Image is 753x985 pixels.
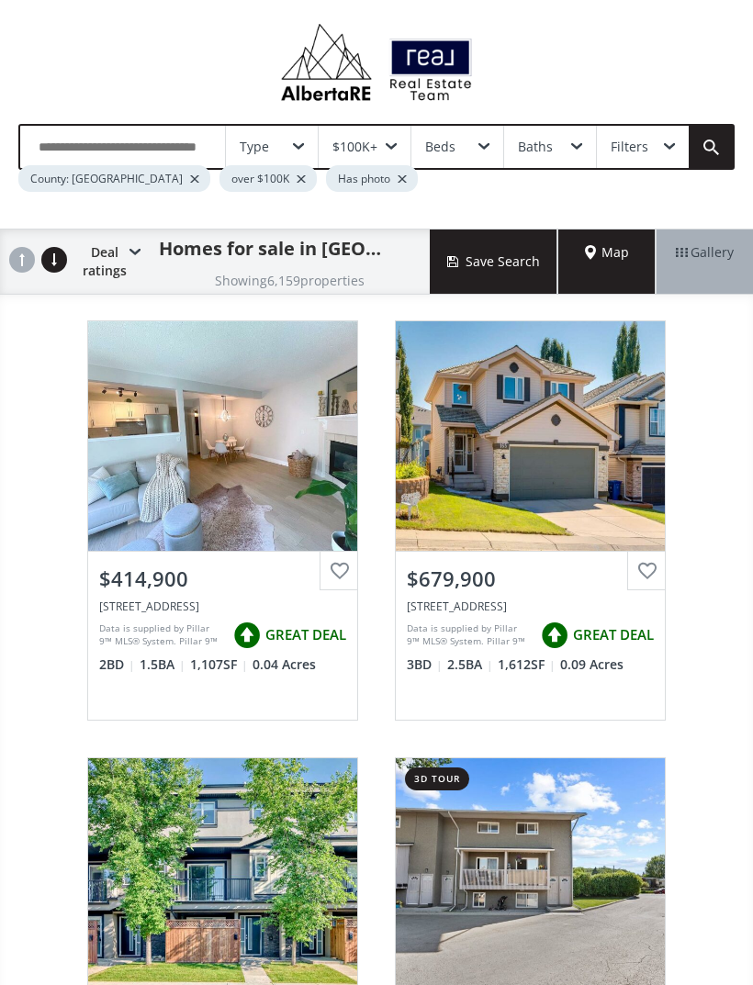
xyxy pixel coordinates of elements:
h2: Showing 6,159 properties [215,274,365,287]
span: 2 BD [99,655,135,674]
span: 1.5 BA [140,655,185,674]
div: Data is supplied by Pillar 9™ MLS® System. Pillar 9™ is the owner of the copyright in its MLS® Sy... [99,621,224,649]
div: $414,900 [99,565,346,593]
img: rating icon [229,617,265,654]
img: Logo [272,18,481,106]
button: Save Search [430,229,558,294]
div: Data is supplied by Pillar 9™ MLS® System. Pillar 9™ is the owner of the copyright in its MLS® Sy... [407,621,532,649]
span: 2.5 BA [447,655,493,674]
span: 0.04 Acres [253,655,316,674]
div: Beds [425,140,455,153]
a: $679,900[STREET_ADDRESS]Data is supplied by Pillar 9™ MLS® System. Pillar 9™ is the owner of the ... [376,302,684,739]
img: rating icon [536,617,573,654]
span: Gallery [676,243,734,262]
div: Type [240,140,269,153]
span: Map [585,243,629,262]
div: Gallery [656,229,753,294]
div: County: [GEOGRAPHIC_DATA] [18,165,210,192]
span: 1,107 SF [190,655,248,674]
div: 165 Spring Crescent SW, Calgary, AB T3H3V3 [407,599,654,614]
div: Deal ratings [73,229,140,294]
div: Has photo [326,165,418,192]
div: 16 Millrise Green SW, Calgary, AB T2Y 3E8 [99,599,346,614]
div: $100K+ [332,140,377,153]
span: GREAT DEAL [265,625,346,644]
div: Baths [518,140,553,153]
div: Map [558,229,656,294]
span: 3 BD [407,655,443,674]
div: $679,900 [407,565,654,593]
h1: Homes for sale in [GEOGRAPHIC_DATA] [159,236,384,262]
a: $414,900[STREET_ADDRESS]Data is supplied by Pillar 9™ MLS® System. Pillar 9™ is the owner of the ... [69,302,376,739]
span: 1,612 SF [498,655,556,674]
span: 0.09 Acres [560,655,624,674]
div: over $100K [219,165,317,192]
span: GREAT DEAL [573,625,654,644]
div: Filters [611,140,648,153]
